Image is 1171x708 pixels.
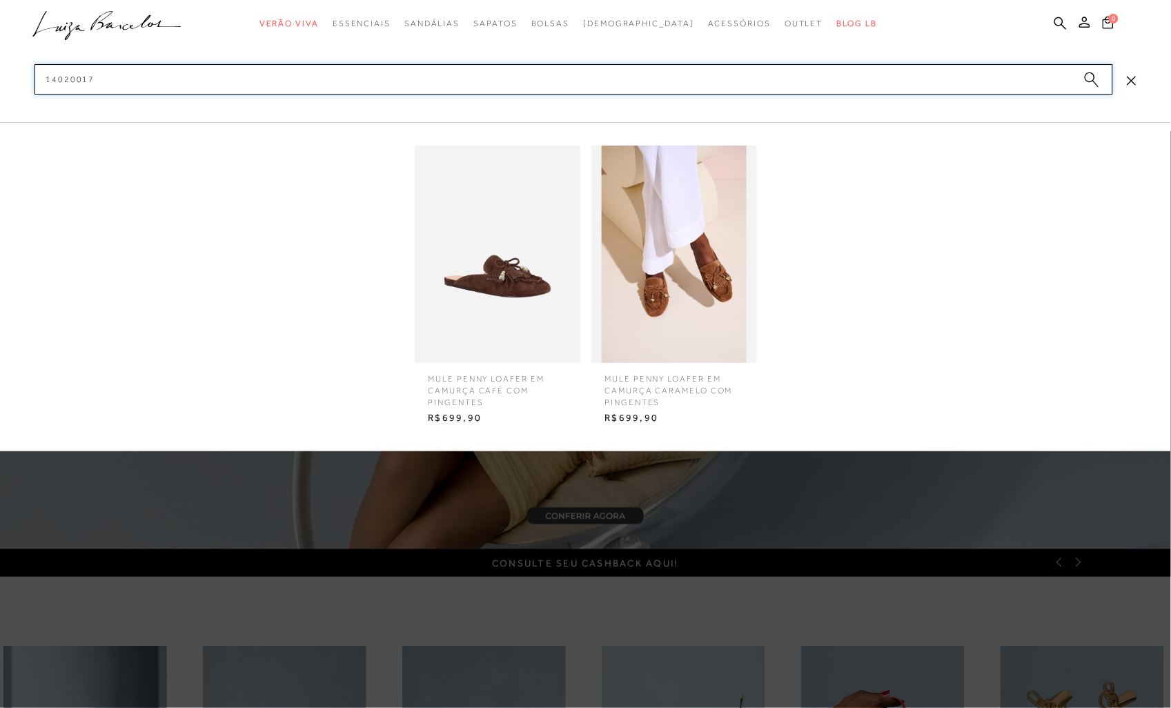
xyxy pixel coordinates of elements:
[583,19,694,28] span: [DEMOGRAPHIC_DATA]
[591,146,757,363] img: MULE PENNY LOAFER EM CAMURÇA CARAMELO COM PINGENTES
[333,19,391,28] span: Essenciais
[595,408,754,429] span: R$699,90
[418,363,577,408] span: MULE PENNY LOAFER EM CAMURÇA CAFÉ COM PINGENTES
[837,19,877,28] span: BLOG LB
[333,11,391,37] a: categoryNavScreenReaderText
[1099,15,1118,34] button: 0
[785,19,823,28] span: Outlet
[837,11,877,37] a: BLOG LB
[404,19,460,28] span: Sandálias
[259,19,319,28] span: Verão Viva
[595,363,754,408] span: MULE PENNY LOAFER EM CAMURÇA CARAMELO COM PINGENTES
[35,64,1113,95] input: Buscar.
[583,11,694,37] a: noSubCategoriesText
[531,19,570,28] span: Bolsas
[473,19,517,28] span: Sapatos
[708,19,771,28] span: Acessórios
[1109,14,1119,23] span: 0
[404,11,460,37] a: categoryNavScreenReaderText
[588,146,760,429] a: MULE PENNY LOAFER EM CAMURÇA CARAMELO COM PINGENTES MULE PENNY LOAFER EM CAMURÇA CARAMELO COM PIN...
[259,11,319,37] a: categoryNavScreenReaderText
[473,11,517,37] a: categoryNavScreenReaderText
[418,408,577,429] span: R$699,90
[411,146,584,429] a: MULE PENNY LOAFER EM CAMURÇA CAFÉ COM PINGENTES MULE PENNY LOAFER EM CAMURÇA CAFÉ COM PINGENTES R...
[531,11,570,37] a: categoryNavScreenReaderText
[785,11,823,37] a: categoryNavScreenReaderText
[708,11,771,37] a: categoryNavScreenReaderText
[415,146,580,363] img: MULE PENNY LOAFER EM CAMURÇA CAFÉ COM PINGENTES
